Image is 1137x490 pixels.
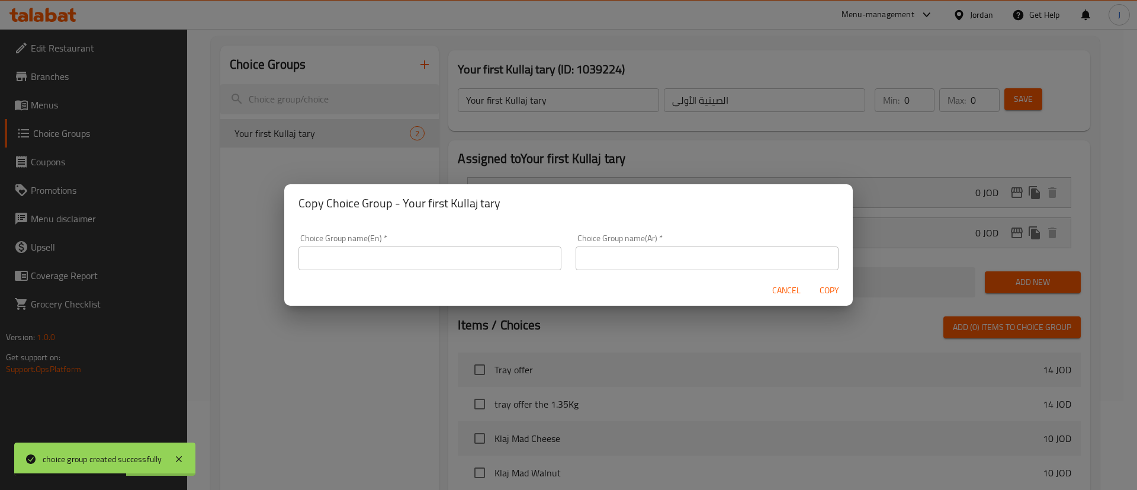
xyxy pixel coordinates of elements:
[576,246,839,270] input: Please enter Choice Group name(ar)
[810,280,848,302] button: Copy
[43,453,162,466] div: choice group created successfully
[767,280,805,302] button: Cancel
[772,283,801,298] span: Cancel
[815,283,843,298] span: Copy
[298,194,839,213] h2: Copy Choice Group - Your first Kullaj tary
[298,246,561,270] input: Please enter Choice Group name(en)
